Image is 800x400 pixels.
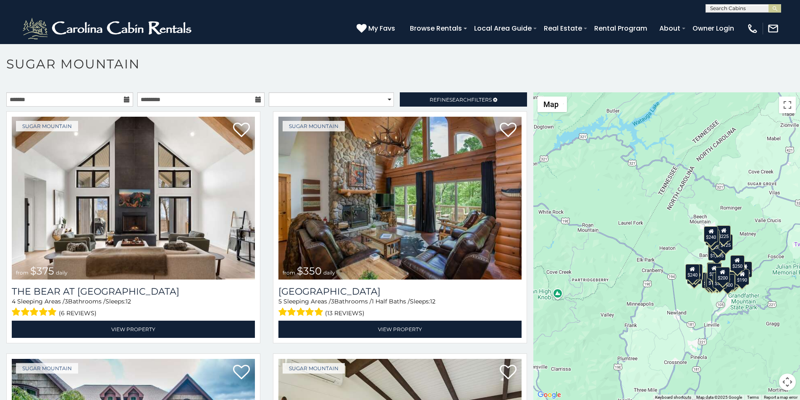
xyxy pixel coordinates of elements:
div: $190 [735,269,750,285]
span: 4 [12,298,16,305]
h3: The Bear At Sugar Mountain [12,286,255,297]
div: $195 [725,272,739,288]
a: Sugar Mountain [16,121,78,131]
div: $155 [705,273,719,289]
span: 3 [331,298,334,305]
span: (6 reviews) [59,308,97,319]
button: Toggle fullscreen view [779,97,796,113]
span: daily [323,269,335,276]
div: $250 [730,255,745,271]
img: Grouse Moor Lodge [278,117,522,280]
span: Refine Filters [430,97,492,103]
a: About [655,21,685,36]
div: $200 [716,267,730,283]
a: Sugar Mountain [283,363,345,374]
a: The Bear At [GEOGRAPHIC_DATA] [12,286,255,297]
span: 5 [278,298,282,305]
span: from [283,269,295,276]
a: Rental Program [590,21,651,36]
span: daily [56,269,68,276]
span: Map data ©2025 Google [696,395,742,400]
a: View Property [278,321,522,338]
span: 12 [430,298,435,305]
h3: Grouse Moor Lodge [278,286,522,297]
span: 3 [65,298,68,305]
a: Owner Login [688,21,738,36]
img: The Bear At Sugar Mountain [12,117,255,280]
a: Real Estate [540,21,586,36]
span: Map [543,100,559,109]
span: from [16,269,29,276]
a: [GEOGRAPHIC_DATA] [278,286,522,297]
span: My Favs [368,23,395,34]
div: $240 [685,264,700,280]
a: My Favs [357,23,397,34]
button: Change map style [538,97,567,112]
span: 1 Half Baths / [372,298,410,305]
img: phone-regular-white.png [747,23,758,34]
a: Local Area Guide [470,21,536,36]
div: $240 [704,226,719,242]
span: $350 [297,265,322,277]
div: $125 [719,234,733,250]
a: Add to favorites [500,122,517,139]
a: Terms [747,395,759,400]
button: Map camera controls [779,374,796,390]
div: $350 [713,272,727,288]
a: Browse Rentals [406,21,466,36]
div: $190 [707,262,721,278]
a: The Bear At Sugar Mountain from $375 daily [12,117,255,280]
div: $155 [738,261,752,277]
span: 12 [126,298,131,305]
a: Sugar Mountain [283,121,345,131]
div: $1,095 [708,245,726,261]
a: Sugar Mountain [16,363,78,374]
a: Grouse Moor Lodge from $350 daily [278,117,522,280]
a: View Property [12,321,255,338]
div: $175 [706,272,721,288]
a: RefineSearchFilters [400,92,527,107]
a: Add to favorites [233,122,250,139]
a: Add to favorites [233,364,250,382]
a: Add to favorites [500,364,517,382]
div: Sleeping Areas / Bathrooms / Sleeps: [12,297,255,319]
span: Search [449,97,471,103]
div: $225 [717,225,731,241]
span: $375 [30,265,54,277]
img: White-1-2.png [21,16,195,41]
img: mail-regular-white.png [767,23,779,34]
a: Report a map error [764,395,797,400]
div: Sleeping Areas / Bathrooms / Sleeps: [278,297,522,319]
span: (13 reviews) [325,308,365,319]
div: $300 [707,263,721,279]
